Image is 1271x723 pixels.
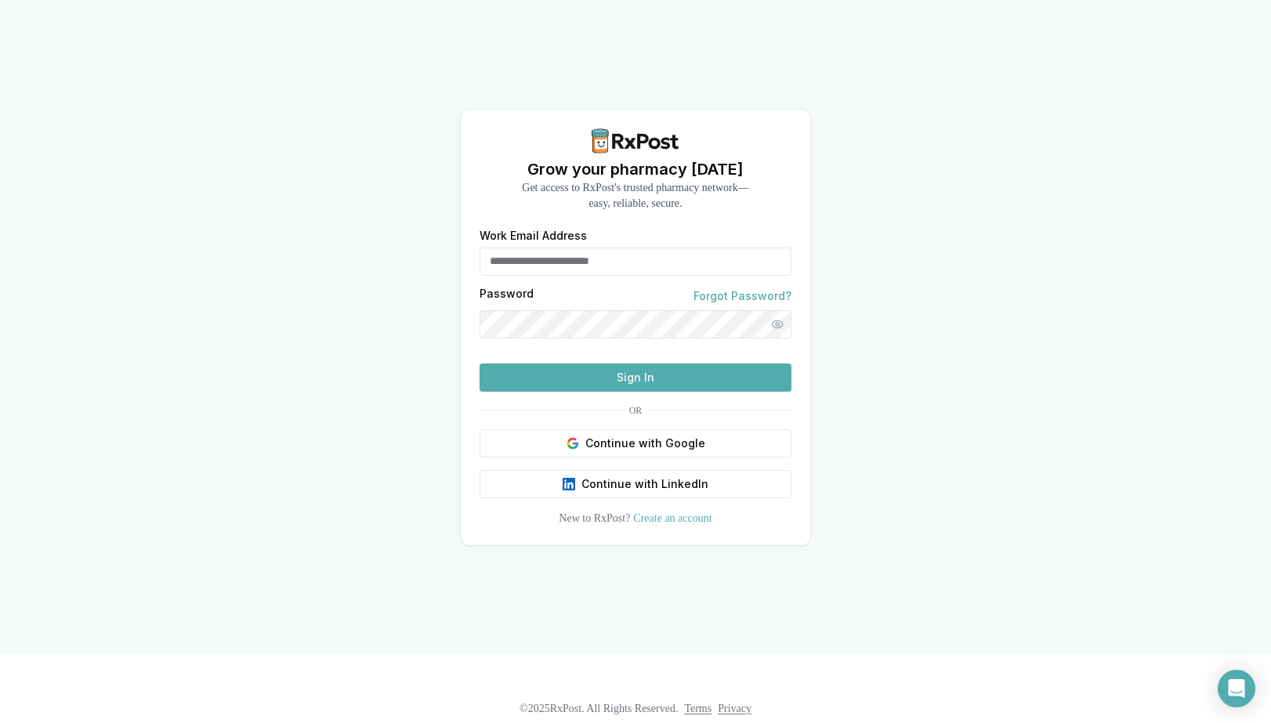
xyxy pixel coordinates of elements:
[763,310,791,338] button: Show password
[480,429,791,457] button: Continue with Google
[480,288,534,304] label: Password
[559,512,630,524] span: New to RxPost?
[718,703,751,714] a: Privacy
[585,128,686,154] img: RxPost Logo
[684,703,712,714] a: Terms
[633,512,712,524] a: Create an account
[1218,670,1255,707] div: Open Intercom Messenger
[563,478,575,490] img: LinkedIn
[693,288,791,304] a: Forgot Password?
[623,404,649,417] span: OR
[480,363,791,392] button: Sign In
[522,180,748,211] p: Get access to RxPost's trusted pharmacy network— easy, reliable, secure.
[480,230,791,241] label: Work Email Address
[567,437,579,450] img: Google
[522,158,748,180] h1: Grow your pharmacy [DATE]
[480,470,791,498] button: Continue with LinkedIn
